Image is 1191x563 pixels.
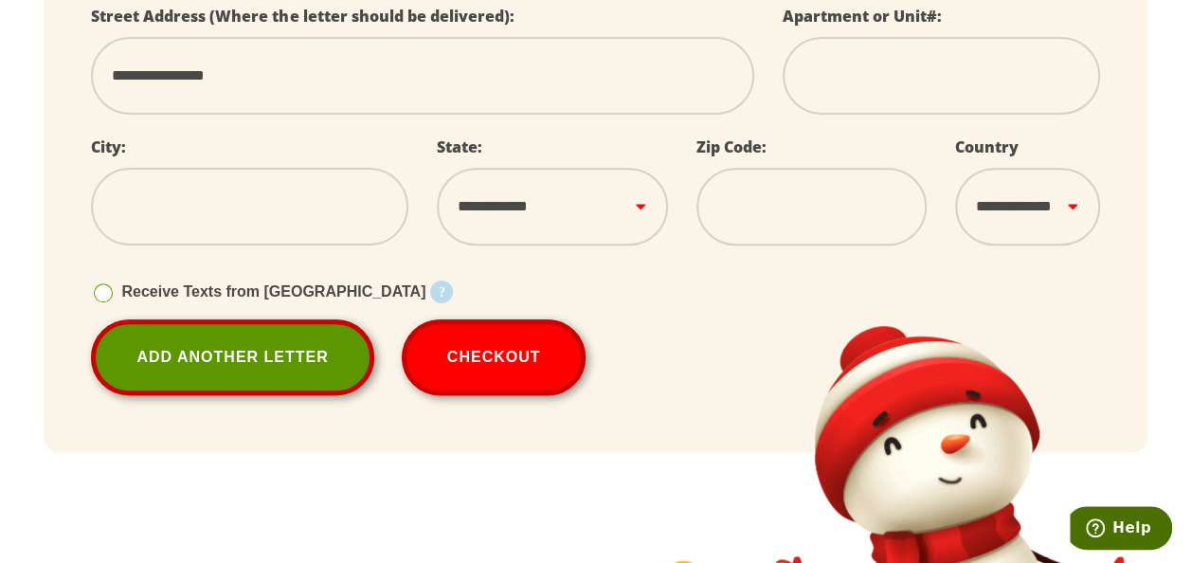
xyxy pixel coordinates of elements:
button: Checkout [402,319,586,395]
label: Apartment or Unit#: [783,6,942,27]
label: Country [955,136,1019,157]
label: Zip Code: [696,136,767,157]
label: City: [91,136,126,157]
iframe: Opens a widget where you can find more information [1070,506,1172,554]
span: Receive Texts from [GEOGRAPHIC_DATA] [121,283,425,300]
label: State: [437,136,482,157]
a: Add Another Letter [91,319,373,395]
label: Street Address (Where the letter should be delivered): [91,6,514,27]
